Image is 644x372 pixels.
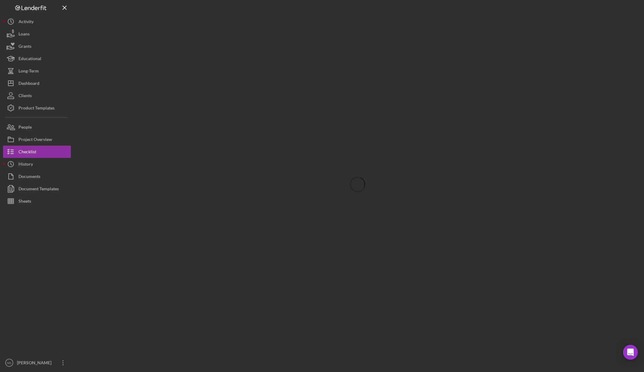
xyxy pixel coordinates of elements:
[3,89,71,102] button: Clients
[18,170,40,184] div: Documents
[18,146,36,159] div: Checklist
[18,77,39,91] div: Dashboard
[3,28,71,40] button: Loans
[3,102,71,114] button: Product Templates
[18,28,30,42] div: Loans
[3,40,71,52] button: Grants
[18,15,34,29] div: Activity
[3,133,71,146] button: Project Overview
[18,121,32,135] div: People
[3,195,71,207] button: Sheets
[18,133,52,147] div: Project Overview
[7,361,11,365] text: NG
[3,170,71,183] button: Documents
[3,146,71,158] button: Checklist
[3,77,71,89] button: Dashboard
[18,40,31,54] div: Grants
[3,158,71,170] button: History
[3,52,71,65] button: Educational
[3,65,71,77] button: Long-Term
[18,52,41,66] div: Educational
[18,195,31,209] div: Sheets
[18,158,33,172] div: History
[18,89,32,103] div: Clients
[18,102,55,116] div: Product Templates
[623,345,638,360] div: Open Intercom Messenger
[3,357,71,369] button: NG[PERSON_NAME]
[3,183,71,195] button: Document Templates
[18,65,39,79] div: Long-Term
[15,357,55,370] div: [PERSON_NAME]
[18,183,59,196] div: Document Templates
[3,15,71,28] button: Activity
[3,121,71,133] button: People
